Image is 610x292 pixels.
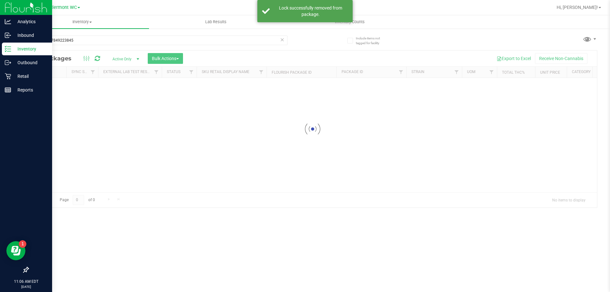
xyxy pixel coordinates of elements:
p: Reports [11,86,49,94]
div: Lock successfully removed from package. [273,5,348,17]
iframe: Resource center unread badge [19,240,26,248]
a: Inventory [15,15,149,29]
p: Outbound [11,59,49,66]
p: Analytics [11,18,49,25]
p: Retail [11,72,49,80]
p: Inbound [11,31,49,39]
inline-svg: Outbound [5,59,11,66]
input: Search Package ID, Item Name, SKU, Lot or Part Number... [28,36,288,45]
span: Clear [280,36,284,44]
p: 11:06 AM EDT [3,279,49,284]
inline-svg: Analytics [5,18,11,25]
span: Inventory [15,19,149,25]
iframe: Resource center [6,241,25,260]
inline-svg: Inventory [5,46,11,52]
a: Lab Results [149,15,283,29]
inline-svg: Retail [5,73,11,79]
span: Clermont WC [50,5,77,10]
span: Lab Results [197,19,235,25]
inline-svg: Inbound [5,32,11,38]
p: [DATE] [3,284,49,289]
span: Hi, [PERSON_NAME]! [557,5,598,10]
span: Include items not tagged for facility [356,36,388,45]
p: Inventory [11,45,49,53]
inline-svg: Reports [5,87,11,93]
